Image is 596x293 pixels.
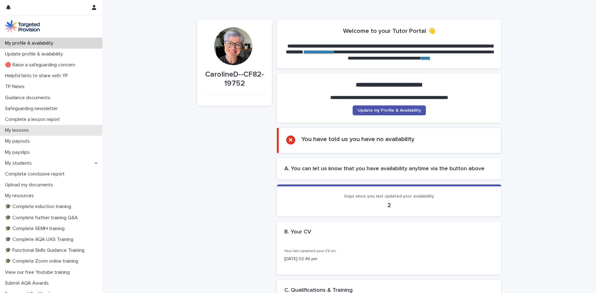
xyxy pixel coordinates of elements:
[2,106,63,112] p: Safeguarding newsletter
[284,202,494,209] p: 2
[358,108,421,113] span: Update my Profile & Availability
[2,138,35,144] p: My payouts
[353,105,426,115] a: Update my Profile & Availability
[2,226,70,232] p: 🎓 Complete SEMH training
[2,193,39,199] p: My resources
[2,258,83,264] p: 🎓 Complete Zoom online training
[2,73,73,79] p: Helpful hints to share with YP
[2,182,58,188] p: Upload my documents
[2,40,58,46] p: My profile & availability
[2,84,29,90] p: TP News
[2,127,34,133] p: My lessons
[284,249,336,253] span: Your last updated your CV on:
[2,171,70,177] p: Complete conclusive report
[2,247,89,253] p: 🎓 Functional Skills Guidance Training
[2,149,35,155] p: My payslips
[2,269,75,275] p: View our free Youtube training
[2,117,65,122] p: Complete a lesson report
[2,237,78,242] p: 🎓 Complete AQA UAS Training
[2,280,54,286] p: Submit AQA Awards
[343,27,436,35] h2: Welcome to your Tutor Portal 👋
[301,135,414,143] h2: You have told us you have no availability
[344,194,434,198] span: Days since you last updated your availability
[2,204,76,210] p: 🎓 Complete induction training
[284,229,311,236] h2: B. Your CV
[284,166,494,172] h2: A. You can let us know that you have availability anytime via the button above
[205,70,264,88] p: CarolineD--CF82-19752
[2,51,68,57] p: Update profile & availability
[2,215,83,221] p: 🎓 Complete further training Q&A
[2,95,55,101] p: Guidance documents
[2,62,80,68] p: 🔴 Raise a safeguarding concern
[5,20,40,33] img: M5nRWzHhSzIhMunXDL62
[2,160,37,166] p: My students
[284,256,494,262] p: [DATE] 02:48 pm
